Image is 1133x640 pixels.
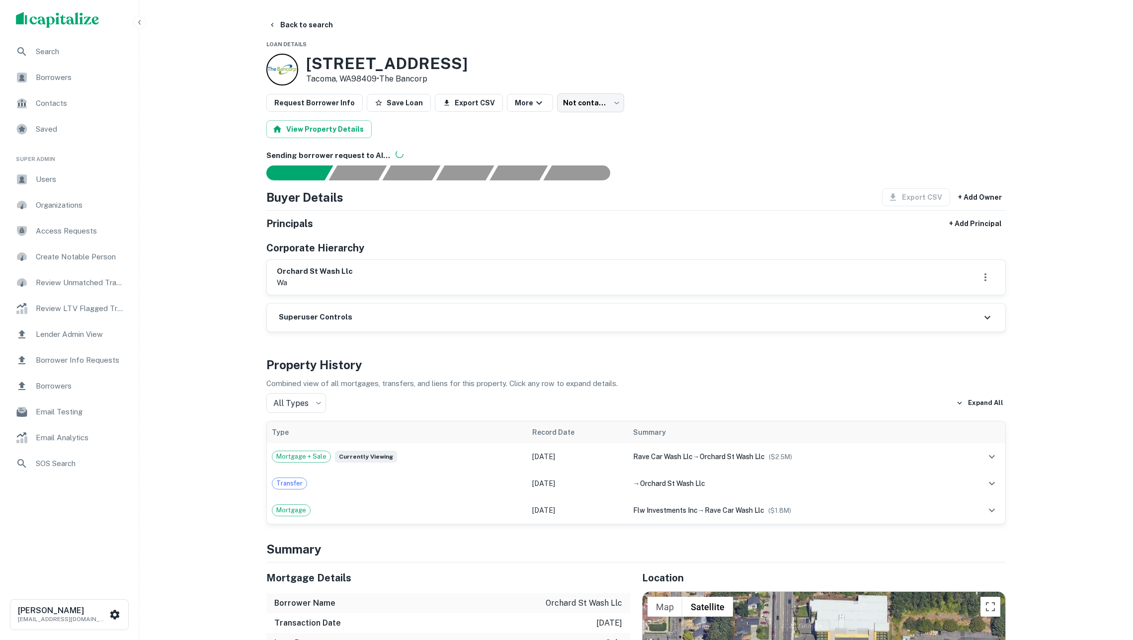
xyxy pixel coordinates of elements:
[266,378,1006,390] p: Combined view of all mortgages, transfers, and liens for this property. Click any row to expand d...
[8,452,131,476] a: SOS Search
[544,165,622,180] div: AI fulfillment process complete.
[266,356,1006,374] h4: Property History
[335,451,397,463] span: Currently viewing
[306,54,468,73] h3: [STREET_ADDRESS]
[8,167,131,191] a: Users
[367,94,431,112] button: Save Loan
[18,607,107,615] h6: [PERSON_NAME]
[527,497,628,524] td: [DATE]
[8,426,131,450] a: Email Analytics
[8,245,131,269] a: Create Notable Person
[36,406,125,418] span: Email Testing
[18,615,107,624] p: [EMAIL_ADDRESS][DOMAIN_NAME]
[8,297,131,320] a: Review LTV Flagged Transactions
[546,597,622,609] p: orchard st wash llc
[266,540,1006,558] h4: Summary
[527,443,628,470] td: [DATE]
[8,143,131,167] li: Super Admin
[954,396,1006,410] button: Expand All
[8,374,131,398] a: Borrowers
[1083,560,1133,608] iframe: Chat Widget
[954,188,1006,206] button: + Add Owner
[8,193,131,217] a: Organizations
[36,46,125,58] span: Search
[272,505,310,515] span: Mortgage
[557,93,624,112] div: Not contacted
[8,271,131,295] a: Review Unmatched Transactions
[700,453,765,461] span: orchard st wash llc
[945,215,1006,233] button: + Add Principal
[682,597,733,617] button: Show satellite imagery
[36,97,125,109] span: Contacts
[8,117,131,141] a: Saved
[633,451,949,462] div: →
[36,72,125,83] span: Borrowers
[379,74,427,83] a: The Bancorp
[266,120,372,138] button: View Property Details
[382,165,440,180] div: Documents found, AI parsing details...
[16,12,99,28] img: capitalize-logo.png
[36,123,125,135] span: Saved
[266,150,1006,161] h6: Sending borrower request to AI...
[596,617,622,629] p: [DATE]
[277,277,353,289] p: wa
[36,328,125,340] span: Lender Admin View
[8,91,131,115] a: Contacts
[36,225,125,237] span: Access Requests
[8,219,131,243] a: Access Requests
[633,505,949,516] div: →
[36,354,125,366] span: Borrower Info Requests
[983,475,1000,492] button: expand row
[36,251,125,263] span: Create Notable Person
[642,570,1006,585] h5: Location
[527,421,628,443] th: Record Date
[980,597,1000,617] button: Toggle fullscreen view
[274,597,335,609] h6: Borrower Name
[8,40,131,64] a: Search
[254,165,329,180] div: Sending borrower request to AI...
[647,597,682,617] button: Show street map
[266,94,363,112] button: Request Borrower Info
[266,393,326,413] div: All Types
[36,199,125,211] span: Organizations
[628,421,954,443] th: Summary
[768,507,791,514] span: ($ 1.8M )
[266,216,313,231] h5: Principals
[8,322,131,346] a: Lender Admin View
[8,348,131,372] a: Borrower Info Requests
[705,506,764,514] span: rave car wash llc
[633,453,693,461] span: rave car wash llc
[527,470,628,497] td: [DATE]
[272,452,330,462] span: Mortgage + Sale
[983,448,1000,465] button: expand row
[8,66,131,89] a: Borrowers
[633,506,698,514] span: flw investments inc
[640,480,705,487] span: orchard st wash llc
[436,165,494,180] div: Principals found, AI now looking for contact information...
[266,570,630,585] h5: Mortgage Details
[328,165,387,180] div: Your request is received and processing...
[507,94,553,112] button: More
[279,312,352,323] h6: Superuser Controls
[274,617,341,629] h6: Transaction Date
[272,479,307,488] span: Transfer
[633,478,949,489] div: →
[435,94,503,112] button: Export CSV
[277,266,353,277] h6: orchard st wash llc
[8,400,131,424] a: Email Testing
